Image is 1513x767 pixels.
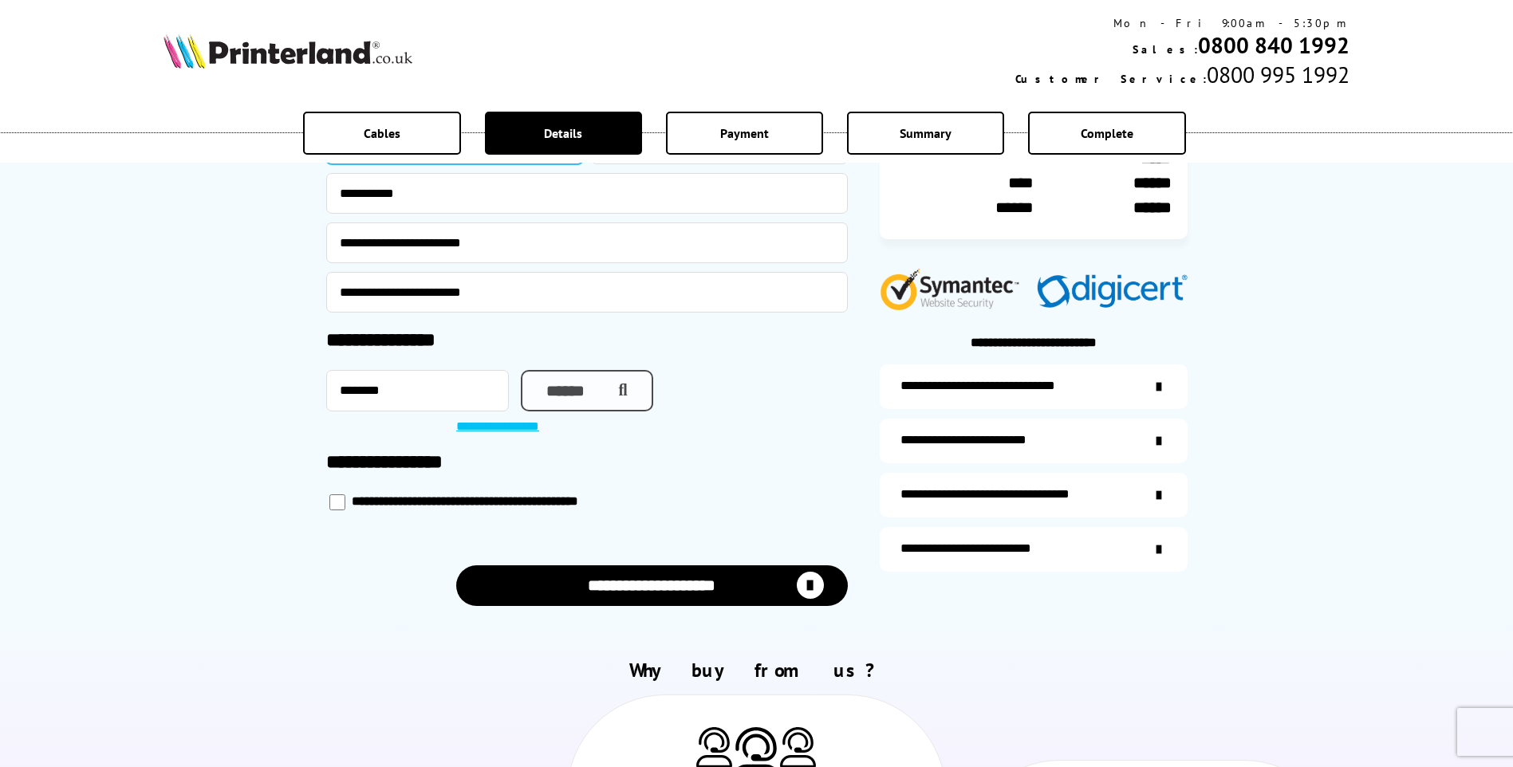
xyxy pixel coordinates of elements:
span: Sales: [1133,42,1198,57]
a: items-arrive [880,419,1188,463]
span: Cables [364,125,400,141]
span: Details [544,125,582,141]
span: Customer Service: [1015,72,1207,86]
a: additional-cables [880,473,1188,517]
span: 0800 995 1992 [1207,60,1349,89]
div: Mon - Fri 9:00am - 5:30pm [1015,16,1349,30]
span: Payment [720,125,769,141]
a: additional-ink [880,364,1188,409]
img: Printerland Logo [164,33,412,69]
span: Summary [900,125,952,141]
a: 0800 840 1992 [1198,30,1349,60]
a: secure-website [880,527,1188,572]
span: Complete [1081,125,1133,141]
h2: Why buy from us? [164,658,1349,682]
